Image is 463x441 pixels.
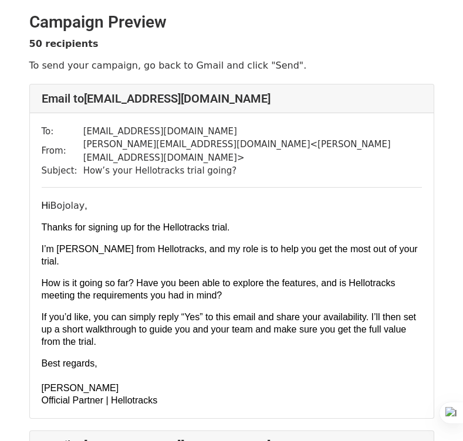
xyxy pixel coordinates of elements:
td: Subject: [42,164,83,178]
td: [EMAIL_ADDRESS][DOMAIN_NAME] [83,125,422,138]
p: To send your campaign, go back to Gmail and click "Send". [29,59,434,72]
font: How is it going so far? Have you been able to explore the features, and is Hellotracks meeting th... [42,278,396,300]
h4: Email to [EMAIL_ADDRESS][DOMAIN_NAME] [42,91,422,106]
td: From: [42,138,83,164]
font: , [85,201,87,211]
td: How’s your Hellotracks trial going? [83,164,422,178]
strong: 50 recipients [29,38,99,49]
font: Thanks for signing up for the Hellotracks trial. [42,222,230,232]
p: Bojolay [42,199,422,212]
font: Best regards, [PERSON_NAME] Official Partner | Hellotracks [42,358,158,405]
font: If you’d like, you can simply reply “Yes” to this email and share your availability. I’ll then se... [42,312,417,347]
td: [PERSON_NAME][EMAIL_ADDRESS][DOMAIN_NAME] < [PERSON_NAME][EMAIL_ADDRESS][DOMAIN_NAME] > [83,138,422,164]
h2: Campaign Preview [29,12,434,32]
font: I’m [PERSON_NAME] from Hellotracks, and my role is to help you get the most out of your trial. [42,244,418,266]
font: Hi [42,201,50,211]
td: To: [42,125,83,138]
